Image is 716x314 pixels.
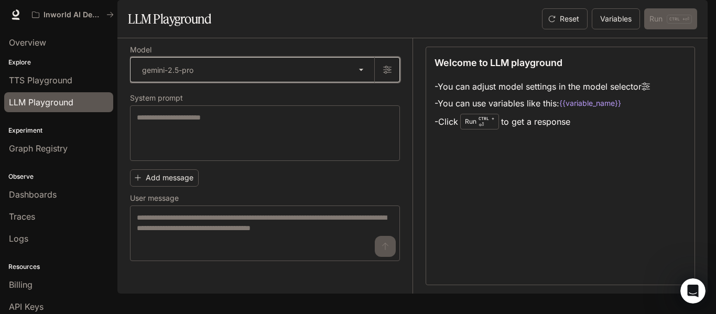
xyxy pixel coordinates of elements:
[130,194,179,202] p: User message
[435,56,562,70] p: Welcome to LLM playground
[130,46,151,53] p: Model
[460,114,499,129] div: Run
[592,8,640,29] button: Variables
[130,169,199,187] button: Add message
[142,64,193,75] p: gemini-2.5-pro
[435,78,650,95] li: - You can adjust model settings in the model selector
[435,95,650,112] li: - You can use variables like this:
[435,112,650,132] li: - Click to get a response
[130,94,183,102] p: System prompt
[131,58,374,82] div: gemini-2.5-pro
[479,115,494,128] p: ⏎
[479,115,494,122] p: CTRL +
[27,4,118,25] button: All workspaces
[44,10,102,19] p: Inworld AI Demos
[680,278,706,304] iframe: Intercom live chat
[559,98,621,109] code: {{variable_name}}
[542,8,588,29] button: Reset
[128,8,211,29] h1: LLM Playground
